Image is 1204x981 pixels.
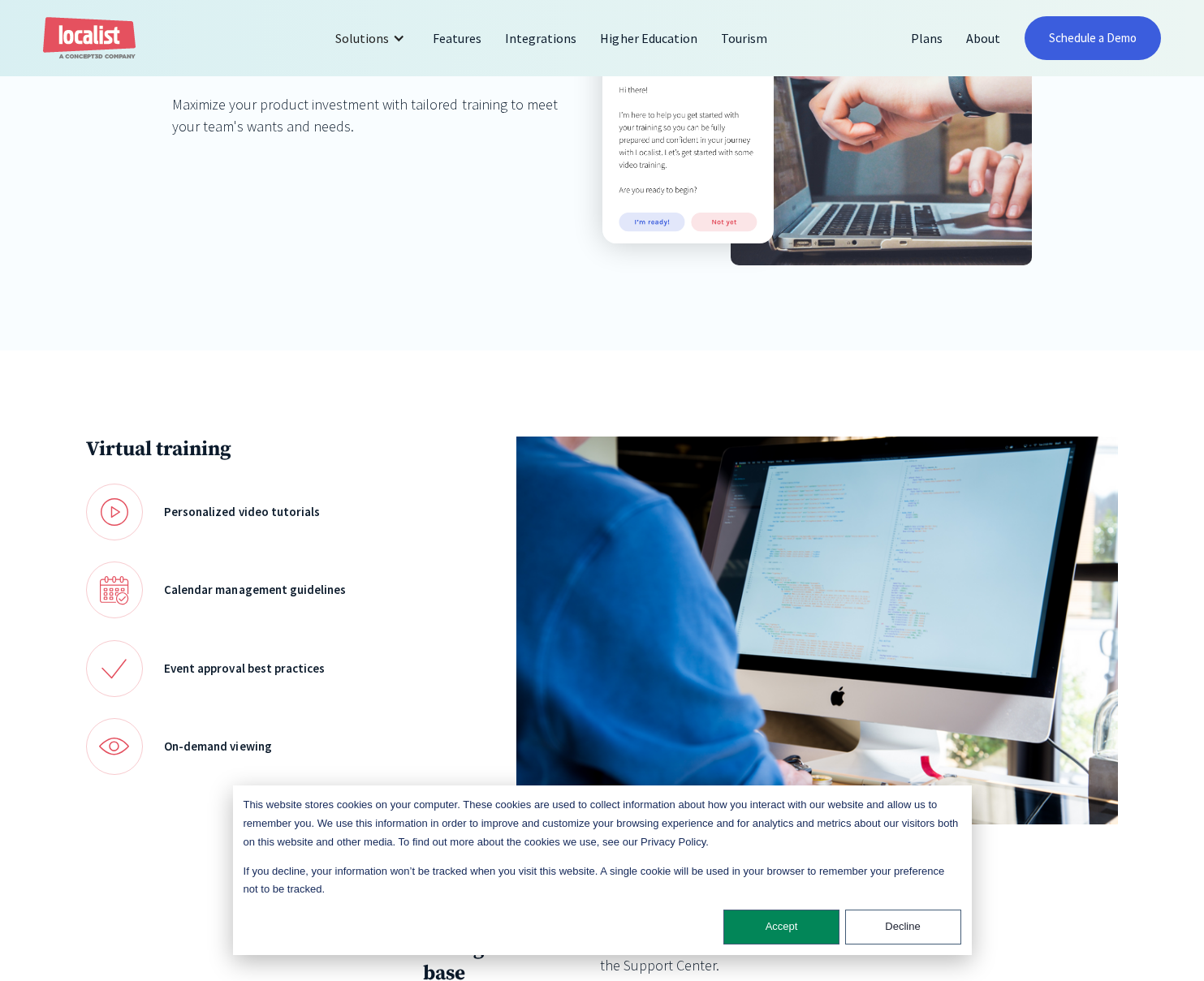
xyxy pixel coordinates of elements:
[900,19,955,58] a: Plans
[845,910,961,944] button: Decline
[86,437,387,462] h3: Virtual training
[335,28,389,48] div: Solutions
[164,738,386,756] div: On-demand viewing
[172,93,559,137] div: Maximize your product investment with tailored training to meet your team's wants and needs.
[233,785,972,955] div: Cookie banner
[494,19,589,58] a: Integrations
[710,19,779,58] a: Tourism
[164,581,386,600] div: Calendar management guidelines
[244,796,961,851] p: This website stores cookies on your computer. These cookies are used to collect information about...
[723,910,839,944] button: Accept
[164,503,386,522] div: Personalized video tutorials
[955,19,1012,58] a: About
[323,19,421,58] div: Solutions
[43,17,136,60] a: home
[164,660,386,678] div: Event approval best practices
[589,19,709,58] a: Higher Education
[421,19,494,58] a: Features
[244,863,961,900] p: If you decline, your information won’t be tracked when you visit this website. A single cookie wi...
[1025,16,1161,60] a: Schedule a Demo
